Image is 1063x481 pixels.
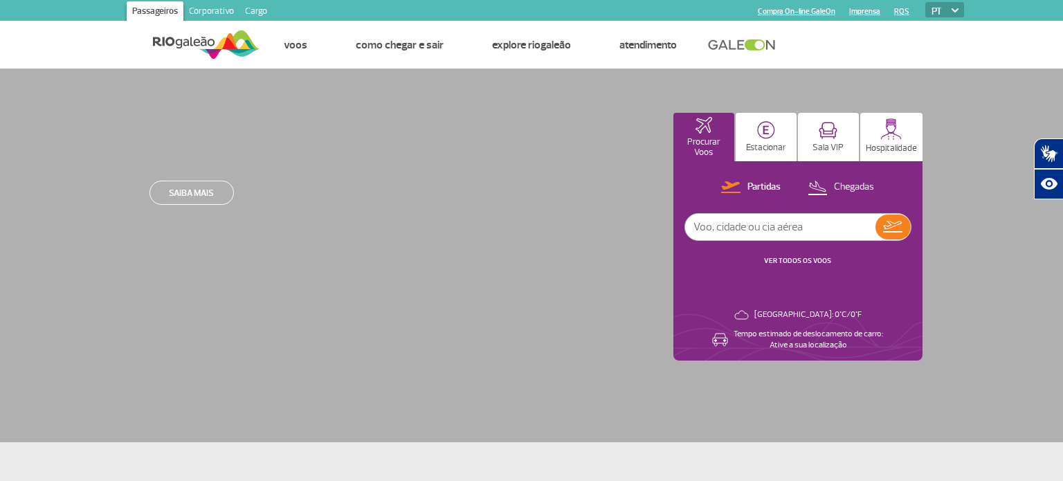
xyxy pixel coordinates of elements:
[673,113,734,161] button: Procurar Voos
[860,113,923,161] button: Hospitalidade
[798,113,859,161] button: Sala VIP
[685,214,875,240] input: Voo, cidade ou cia aérea
[1034,169,1063,199] button: Abrir recursos assistivos.
[492,38,571,52] a: Explore RIOgaleão
[866,143,917,154] p: Hospitalidade
[127,1,183,24] a: Passageiros
[183,1,239,24] a: Corporativo
[754,309,862,320] p: [GEOGRAPHIC_DATA]: 0°C/0°F
[1034,138,1063,199] div: Plugin de acessibilidade da Hand Talk.
[680,137,727,158] p: Procurar Voos
[849,7,880,16] a: Imprensa
[619,38,677,52] a: Atendimento
[284,38,307,52] a: Voos
[880,118,902,140] img: hospitality.svg
[239,1,273,24] a: Cargo
[356,38,444,52] a: Como chegar e sair
[760,255,835,266] button: VER TODOS OS VOOS
[819,122,837,139] img: vipRoom.svg
[696,117,712,134] img: airplaneHomeActive.svg
[812,143,844,153] p: Sala VIP
[1034,138,1063,169] button: Abrir tradutor de língua de sinais.
[747,181,781,194] p: Partidas
[757,121,775,139] img: carParkingHome.svg
[758,7,835,16] a: Compra On-line GaleOn
[149,181,234,205] a: Saiba mais
[736,113,797,161] button: Estacionar
[717,179,785,197] button: Partidas
[746,143,786,153] p: Estacionar
[894,7,909,16] a: RQS
[834,181,874,194] p: Chegadas
[764,256,831,265] a: VER TODOS OS VOOS
[734,329,883,351] p: Tempo estimado de deslocamento de carro: Ative a sua localização
[803,179,878,197] button: Chegadas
